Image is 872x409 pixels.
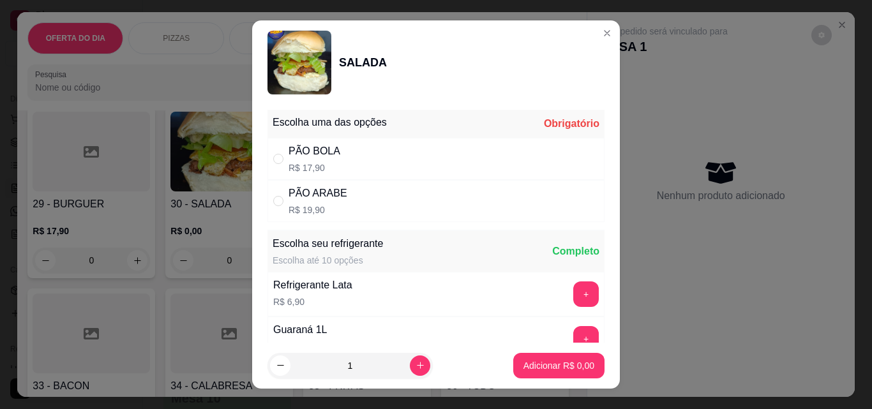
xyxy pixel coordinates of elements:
div: Refrigerante Lata [273,278,352,293]
div: Guaraná 1L [273,322,327,338]
button: Adicionar R$ 0,00 [513,353,605,378]
p: Adicionar R$ 0,00 [523,359,594,372]
button: Close [597,23,617,43]
p: R$ 17,90 [289,161,340,174]
button: add [573,281,599,307]
div: SALADA [339,54,387,71]
button: add [573,326,599,352]
p: R$ 10,90 [273,340,327,353]
div: PÃO BOLA [289,144,340,159]
div: Completo [552,244,599,259]
img: product-image [267,31,331,94]
button: increase-product-quantity [410,355,430,376]
div: Obrigatório [544,116,599,131]
button: decrease-product-quantity [270,355,290,376]
div: Escolha seu refrigerante [273,236,383,251]
p: R$ 6,90 [273,295,352,308]
p: R$ 19,90 [289,204,347,216]
div: Escolha até 10 opções [273,254,383,267]
div: Escolha uma das opções [273,115,387,130]
div: PÃO ARABE [289,186,347,201]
